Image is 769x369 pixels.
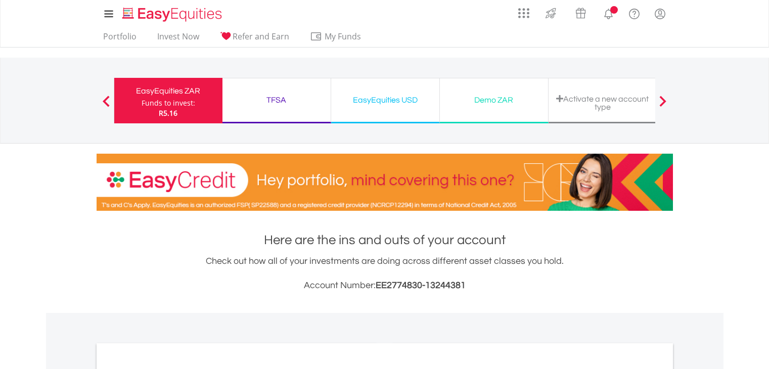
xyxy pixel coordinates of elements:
div: Activate a new account type [555,95,651,111]
div: TFSA [229,93,325,107]
a: Notifications [596,3,621,23]
a: AppsGrid [512,3,536,19]
div: Check out how all of your investments are doing across different asset classes you hold. [97,254,673,293]
div: EasyEquities USD [337,93,433,107]
a: Invest Now [153,31,203,47]
a: Home page [118,3,226,23]
span: R5.16 [159,108,177,118]
img: EasyCredit Promotion Banner [97,154,673,211]
div: EasyEquities ZAR [120,84,216,98]
div: Funds to invest: [142,98,195,108]
img: vouchers-v2.svg [572,5,589,21]
span: Refer and Earn [233,31,289,42]
span: My Funds [310,30,376,43]
a: Portfolio [99,31,141,47]
a: FAQ's and Support [621,3,647,23]
span: EE2774830-13244381 [376,281,466,290]
a: Vouchers [566,3,596,21]
a: Refer and Earn [216,31,293,47]
img: thrive-v2.svg [542,5,559,21]
img: EasyEquities_Logo.png [120,6,226,23]
h1: Here are the ins and outs of your account [97,231,673,249]
div: Demo ZAR [446,93,542,107]
img: grid-menu-icon.svg [518,8,529,19]
h3: Account Number: [97,279,673,293]
a: My Profile [647,3,673,25]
